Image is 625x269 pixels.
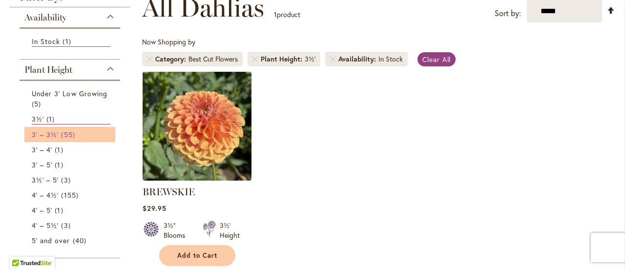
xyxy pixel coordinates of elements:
span: Category [155,54,188,64]
div: Best Cut Flowers [188,54,238,64]
span: 3½' [32,114,44,124]
span: 1 [55,160,65,170]
a: 3' – 4' 1 [32,145,110,155]
span: 4' – 5½' [32,221,59,230]
a: 4' – 5' 1 [32,205,110,215]
a: Clear All [417,52,456,66]
span: 1 [62,36,73,46]
a: BREWSKIE [143,186,195,198]
span: 5 [32,99,43,109]
p: product [274,7,300,22]
span: $29.95 [143,204,167,213]
span: 3 [61,220,73,230]
span: 4' – 4½' [32,190,59,200]
span: 55 [61,129,77,140]
span: 40 [73,235,89,246]
a: 3½' – 5' 3 [32,175,110,185]
a: 3½' 1 [32,114,110,124]
a: Remove Category Best Cut Flowers [147,56,153,62]
a: Remove Plant Height 3½' [252,56,258,62]
span: 4' – 5' [32,206,52,215]
button: Add to Cart [159,245,235,266]
span: 1 [46,114,57,124]
a: 4' – 5½' 3 [32,220,110,230]
iframe: Launch Accessibility Center [7,234,35,262]
span: Clear All [422,55,451,64]
span: 1 [55,145,65,155]
span: 3' – 4' [32,145,52,154]
div: 3½' [305,54,315,64]
span: 155 [61,190,81,200]
span: Now Shopping by [142,37,195,46]
span: 3' – 5' [32,160,52,169]
span: Plant Height [24,64,72,75]
span: Plant Height [261,54,305,64]
div: 3½" Blooms [164,221,191,240]
a: Under 3' Low Growing 5 [32,88,110,109]
a: In Stock 1 [32,36,110,47]
a: 3' – 5' 1 [32,160,110,170]
label: Sort by: [495,4,521,22]
span: 3' – 3½' [32,130,59,139]
span: 3 [61,175,73,185]
img: BREWSKIE [143,72,251,181]
span: 3½' – 5' [32,175,59,185]
a: BREWSKIE [143,173,251,183]
span: In Stock [32,37,60,46]
a: Remove Availability In Stock [330,56,336,62]
span: 1 [55,205,65,215]
span: Add to Cart [177,251,217,260]
span: Availability [338,54,378,64]
span: Under 3' Low Growing [32,89,107,98]
div: In Stock [378,54,403,64]
a: 3' – 3½' 55 [32,129,110,140]
div: 3½' Height [220,221,240,240]
span: 5' and over [32,236,70,245]
a: 5' and over 40 [32,235,110,246]
span: 1 [274,10,277,19]
a: 4' – 4½' 155 [32,190,110,200]
span: Availability [24,12,66,23]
